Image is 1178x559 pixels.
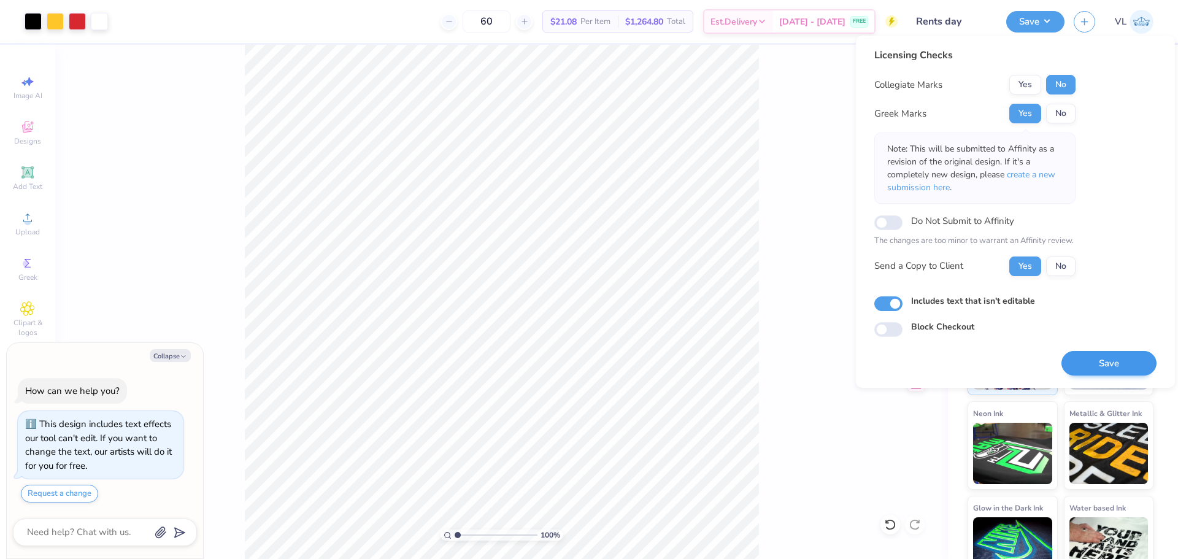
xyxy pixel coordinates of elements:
[550,15,577,28] span: $21.08
[1069,501,1126,514] span: Water based Ink
[1006,11,1064,33] button: Save
[13,182,42,191] span: Add Text
[973,407,1003,420] span: Neon Ink
[14,136,41,146] span: Designs
[150,349,191,362] button: Collapse
[911,320,974,333] label: Block Checkout
[13,91,42,101] span: Image AI
[911,213,1014,229] label: Do Not Submit to Affinity
[1115,15,1126,29] span: VL
[625,15,663,28] span: $1,264.80
[887,142,1063,194] p: Note: This will be submitted to Affinity as a revision of the original design. If it's a complete...
[1009,104,1041,123] button: Yes
[1061,351,1157,376] button: Save
[710,15,757,28] span: Est. Delivery
[1046,75,1076,94] button: No
[1046,256,1076,276] button: No
[25,418,172,472] div: This design includes text effects our tool can't edit. If you want to change the text, our artist...
[1046,104,1076,123] button: No
[25,385,120,397] div: How can we help you?
[874,48,1076,63] div: Licensing Checks
[541,530,560,541] span: 100 %
[580,15,610,28] span: Per Item
[779,15,845,28] span: [DATE] - [DATE]
[874,78,942,92] div: Collegiate Marks
[1069,407,1142,420] span: Metallic & Glitter Ink
[853,17,866,26] span: FREE
[667,15,685,28] span: Total
[1115,10,1153,34] a: VL
[874,235,1076,247] p: The changes are too minor to warrant an Affinity review.
[15,227,40,237] span: Upload
[21,485,98,503] button: Request a change
[6,318,49,337] span: Clipart & logos
[1009,256,1041,276] button: Yes
[1009,75,1041,94] button: Yes
[18,272,37,282] span: Greek
[874,259,963,273] div: Send a Copy to Client
[973,501,1043,514] span: Glow in the Dark Ink
[973,423,1052,484] img: Neon Ink
[1130,10,1153,34] img: Vincent Lloyd Laurel
[911,295,1035,307] label: Includes text that isn't editable
[907,9,997,34] input: Untitled Design
[463,10,510,33] input: – –
[1069,423,1149,484] img: Metallic & Glitter Ink
[874,107,926,121] div: Greek Marks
